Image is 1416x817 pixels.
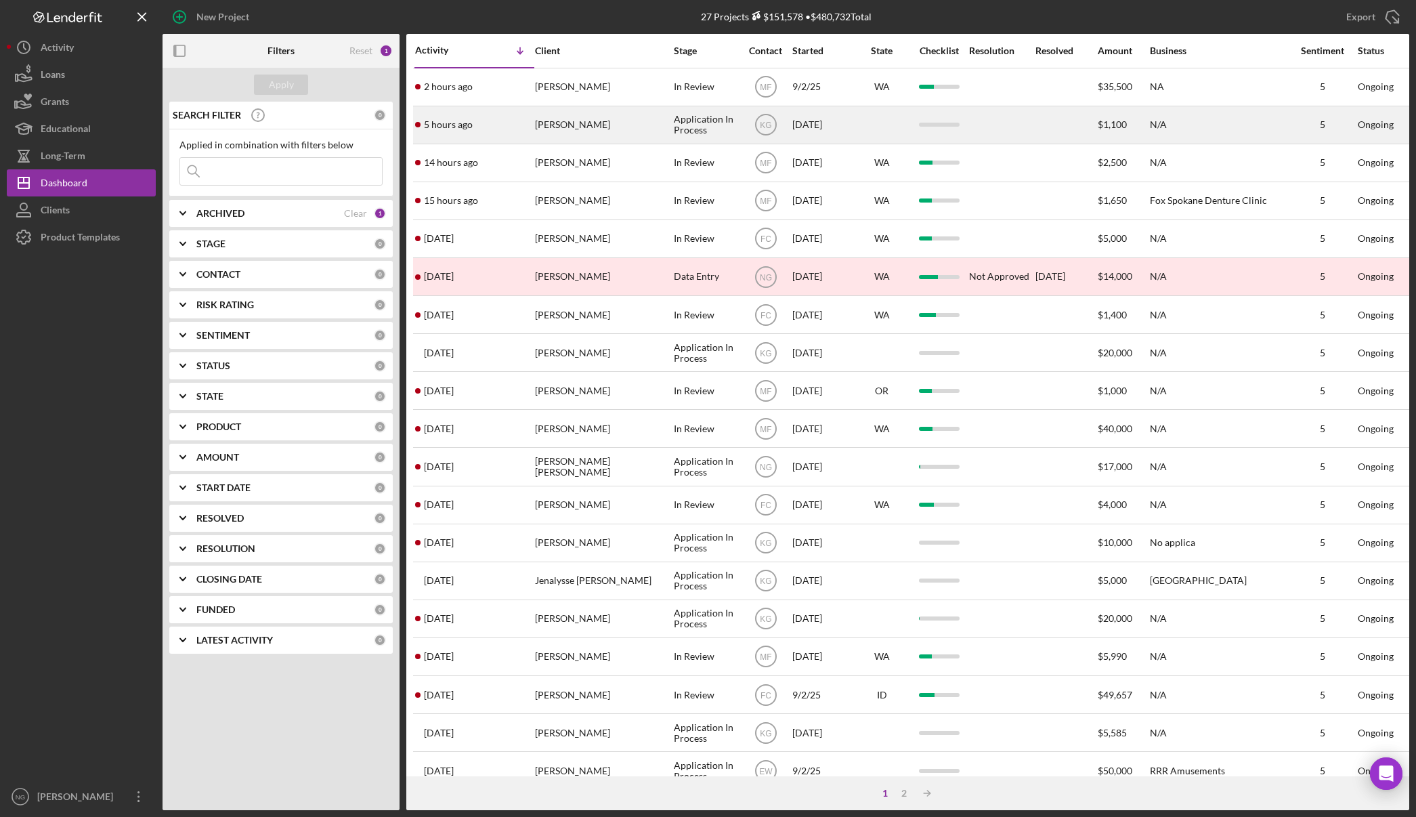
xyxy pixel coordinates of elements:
[16,793,25,801] text: NG
[760,234,771,244] text: FC
[1150,297,1285,333] div: N/A
[1035,45,1096,56] div: Resolved
[1358,81,1394,92] div: Ongoing
[535,183,670,219] div: [PERSON_NAME]
[535,107,670,143] div: [PERSON_NAME]
[424,233,454,244] time: 2025-09-10 01:35
[374,329,386,341] div: 0
[269,75,294,95] div: Apply
[535,411,670,446] div: [PERSON_NAME]
[7,34,156,61] a: Activity
[1098,81,1132,92] span: $35,500
[424,728,454,738] time: 2025-09-03 22:51
[792,525,853,561] div: [DATE]
[424,385,454,396] time: 2025-09-07 02:02
[792,373,853,408] div: [DATE]
[196,391,223,402] b: STATE
[1358,157,1394,168] div: Ongoing
[1289,575,1356,586] div: 5
[535,448,670,484] div: [PERSON_NAME] [PERSON_NAME]
[855,45,909,56] div: State
[1289,81,1356,92] div: 5
[424,461,454,472] time: 2025-09-06 07:44
[1098,259,1149,295] div: $14,000
[792,448,853,484] div: [DATE]
[41,115,91,146] div: Educational
[374,207,386,219] div: 1
[792,45,853,56] div: Started
[196,238,226,249] b: STAGE
[535,677,670,713] div: [PERSON_NAME]
[760,577,771,586] text: KG
[1098,765,1132,776] span: $50,000
[374,451,386,463] div: 0
[374,390,386,402] div: 0
[855,423,909,434] div: WA
[196,299,254,310] b: RISK RATING
[701,11,872,22] div: 27 Projects • $480,732 Total
[424,766,454,776] time: 2025-09-03 18:57
[267,45,295,56] b: Filters
[674,45,739,56] div: Stage
[1098,650,1127,662] span: $5,990
[760,501,771,510] text: FC
[196,574,262,585] b: CLOSING DATE
[1150,639,1285,675] div: N/A
[1098,232,1127,244] span: $5,000
[374,634,386,646] div: 0
[1333,3,1409,30] button: Export
[196,635,273,646] b: LATEST ACTIVITY
[1358,499,1394,510] div: Ongoing
[1150,45,1285,56] div: Business
[1098,612,1132,624] span: $20,000
[7,196,156,224] button: Clients
[424,310,454,320] time: 2025-09-09 22:42
[1289,499,1356,510] div: 5
[1289,423,1356,434] div: 5
[7,61,156,88] button: Loans
[792,297,853,333] div: [DATE]
[1150,448,1285,484] div: N/A
[374,512,386,524] div: 0
[1150,145,1285,181] div: N/A
[855,385,909,396] div: OR
[1098,537,1132,548] span: $10,000
[424,271,454,282] time: 2025-09-10 00:35
[1289,271,1356,282] div: 5
[41,196,70,227] div: Clients
[1358,119,1394,130] div: Ongoing
[674,183,739,219] div: In Review
[1150,525,1285,561] div: No applica
[7,115,156,142] a: Educational
[374,482,386,494] div: 0
[535,563,670,599] div: Jenalysse [PERSON_NAME]
[196,452,239,463] b: AMOUNT
[535,373,670,408] div: [PERSON_NAME]
[374,543,386,555] div: 0
[855,271,909,282] div: WA
[7,169,156,196] button: Dashboard
[760,728,771,738] text: KG
[1098,461,1132,472] span: $17,000
[1150,563,1285,599] div: [GEOGRAPHIC_DATA]
[1098,45,1149,56] div: Amount
[1098,727,1127,738] span: $5,585
[855,233,909,244] div: WA
[196,482,251,493] b: START DATE
[969,271,1029,282] div: Not Approved
[7,88,156,115] button: Grants
[535,715,670,751] div: [PERSON_NAME]
[41,61,65,91] div: Loans
[760,614,771,624] text: KG
[674,753,739,789] div: Application In Process
[674,677,739,713] div: In Review
[1358,537,1394,548] div: Ongoing
[424,81,473,92] time: 2025-09-11 04:11
[535,753,670,789] div: [PERSON_NAME]
[1289,157,1356,168] div: 5
[674,145,739,181] div: In Review
[7,224,156,251] button: Product Templates
[196,421,241,432] b: PRODUCT
[792,259,853,295] div: [DATE]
